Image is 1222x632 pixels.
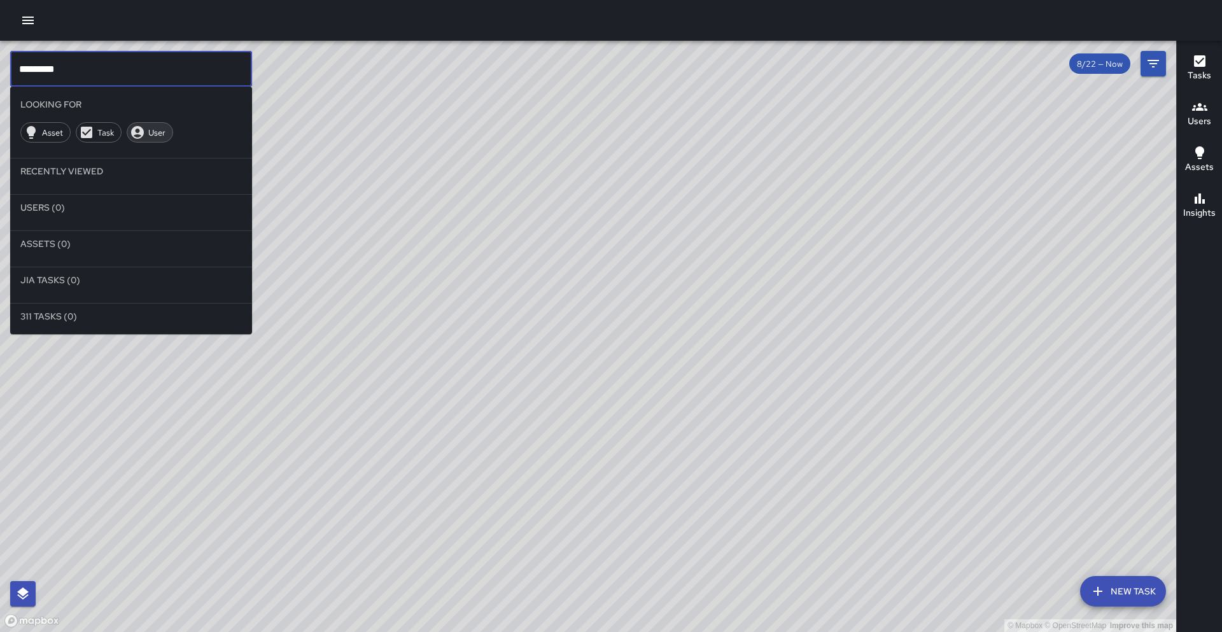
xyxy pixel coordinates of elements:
span: 8/22 — Now [1069,59,1130,69]
button: Assets [1177,137,1222,183]
h6: Assets [1185,160,1214,174]
h6: Tasks [1188,69,1211,83]
li: Users (0) [10,195,252,220]
h6: Insights [1183,206,1216,220]
span: Task [90,127,121,138]
button: New Task [1080,576,1166,607]
li: Looking For [10,92,252,117]
span: User [141,127,172,138]
button: Filters [1141,51,1166,76]
h6: Users [1188,115,1211,129]
li: Jia Tasks (0) [10,267,252,293]
span: Asset [35,127,70,138]
li: 311 Tasks (0) [10,304,252,329]
li: Recently Viewed [10,158,252,184]
button: Users [1177,92,1222,137]
li: Assets (0) [10,231,252,256]
button: Insights [1177,183,1222,229]
button: Tasks [1177,46,1222,92]
div: User [127,122,173,143]
div: Asset [20,122,71,143]
div: Task [76,122,122,143]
